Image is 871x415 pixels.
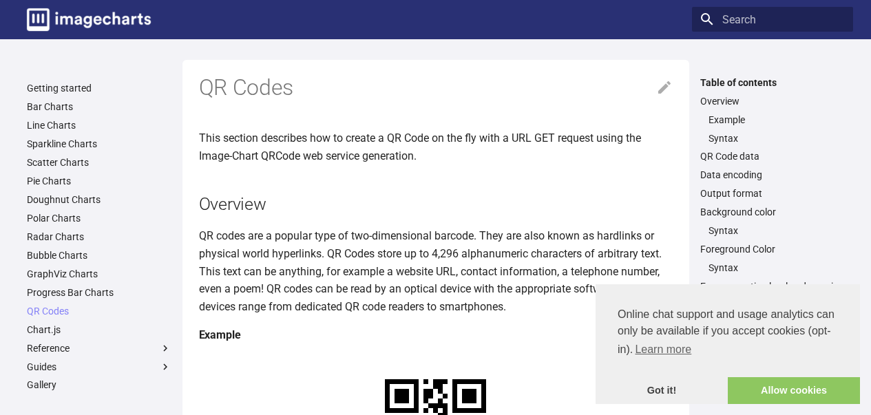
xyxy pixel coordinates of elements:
[27,379,171,391] a: Gallery
[27,156,171,169] a: Scatter Charts
[700,169,845,181] a: Data encoding
[700,187,845,200] a: Output format
[21,3,156,36] a: Image-Charts documentation
[728,377,860,405] a: allow cookies
[700,224,845,237] nav: Background color
[27,175,171,187] a: Pie Charts
[27,249,171,262] a: Bubble Charts
[692,76,853,293] nav: Table of contents
[700,262,845,274] nav: Foreground Color
[596,284,860,404] div: cookieconsent
[199,326,673,344] h4: Example
[633,339,693,360] a: learn more about cookies
[27,305,171,317] a: QR Codes
[27,361,171,373] label: Guides
[27,100,171,113] a: Bar Charts
[700,206,845,218] a: Background color
[27,323,171,336] a: Chart.js
[709,132,845,145] a: Syntax
[27,286,171,299] a: Progress Bar Charts
[692,76,853,89] label: Table of contents
[618,306,838,360] span: Online chat support and usage analytics can only be available if you accept cookies (opt-in).
[27,82,171,94] a: Getting started
[27,342,171,354] label: Reference
[700,95,845,107] a: Overview
[700,280,845,292] a: Error correction level and margin
[27,212,171,224] a: Polar Charts
[27,138,171,150] a: Sparkline Charts
[596,377,728,405] a: dismiss cookie message
[27,119,171,131] a: Line Charts
[199,227,673,315] p: QR codes are a popular type of two-dimensional barcode. They are also known as hardlinks or physi...
[27,193,171,206] a: Doughnut Charts
[199,192,673,216] h2: Overview
[709,114,845,126] a: Example
[700,114,845,145] nav: Overview
[709,224,845,237] a: Syntax
[27,8,151,31] img: logo
[692,7,853,32] input: Search
[199,129,673,164] p: This section describes how to create a QR Code on the fly with a URL GET request using the Image-...
[27,397,171,409] a: Enterprise
[700,243,845,255] a: Foreground Color
[709,262,845,274] a: Syntax
[27,231,171,243] a: Radar Charts
[700,150,845,162] a: QR Code data
[199,74,673,103] h1: QR Codes
[27,268,171,280] a: GraphViz Charts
